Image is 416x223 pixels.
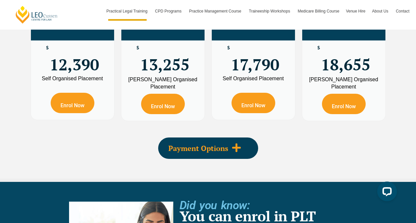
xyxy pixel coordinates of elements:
[46,45,49,50] span: $
[343,2,369,21] a: Venue Hire
[180,205,250,206] h2: Did you know:
[232,93,275,113] a: Enrol Now
[246,2,294,21] a: Traineeship Workshops
[307,22,380,30] span: International Student
[132,22,193,30] span: Domestic Student
[186,2,246,21] a: Practice Management Course
[168,145,228,152] span: Payment Options
[103,2,152,21] a: Practical Legal Training
[217,76,290,81] div: Self Organised Placement
[51,93,94,113] a: Enrol Now
[126,76,200,90] div: [PERSON_NAME] Organised Placement
[136,45,139,50] span: $
[294,2,343,21] a: Medicare Billing Course
[317,45,320,50] span: $
[369,2,392,21] a: About Us
[307,76,380,90] div: [PERSON_NAME] Organised Placement
[372,179,400,207] iframe: To enrich screen reader interactions, please activate Accessibility in Grammarly extension settings
[227,45,230,50] span: $
[217,22,289,30] span: International Student
[36,76,109,81] div: Self Organised Placement
[231,45,279,71] span: 17,790
[41,22,103,30] span: Domestic Student
[140,45,189,71] span: 13,255
[15,5,59,24] a: [PERSON_NAME] Centre for Law
[50,45,99,71] span: 12,390
[322,94,366,114] a: Enrol Now
[141,94,185,114] a: Enrol Now
[393,2,413,21] a: Contact
[321,45,370,71] span: 18,655
[152,2,186,21] a: CPD Programs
